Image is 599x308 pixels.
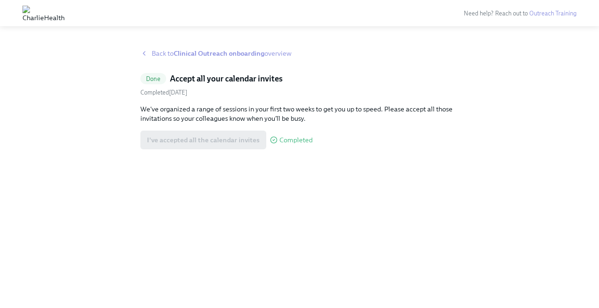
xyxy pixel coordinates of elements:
strong: Clinical Outreach onboarding [174,49,264,58]
p: We've organized a range of sessions in your first two weeks to get you up to speed. Please accept... [140,104,459,123]
span: Back to overview [152,49,292,58]
span: Done [140,75,166,82]
span: Completed [279,137,313,144]
span: Monday, August 18th 2025, 10:11 am [140,89,187,96]
span: Need help? Reach out to [464,10,577,17]
img: CharlieHealth [22,6,65,21]
a: Outreach Training [529,10,577,17]
a: Back toClinical Outreach onboardingoverview [140,49,459,58]
h5: Accept all your calendar invites [170,73,283,84]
